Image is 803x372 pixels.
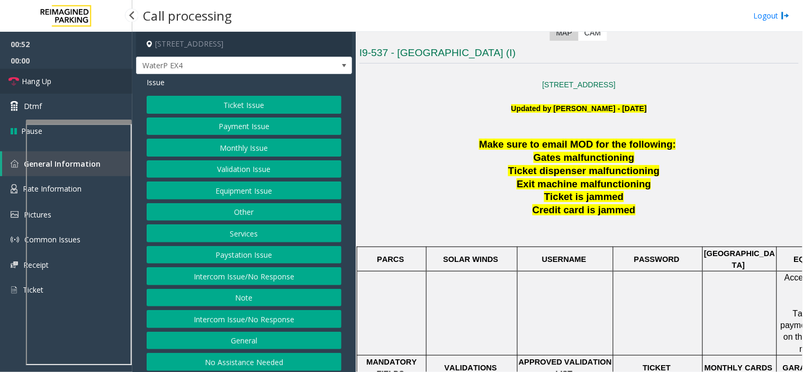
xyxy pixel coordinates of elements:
[517,178,651,189] span: Exit machine malfunctioning
[24,210,51,220] span: Pictures
[23,260,49,270] span: Receipt
[147,332,341,350] button: General
[781,10,790,21] img: logout
[543,80,616,89] a: [STREET_ADDRESS]
[544,191,624,202] span: Ticket is jammed
[24,234,80,244] span: Common Issues
[147,96,341,114] button: Ticket Issue
[704,249,775,269] span: [GEOGRAPHIC_DATA]
[2,151,132,176] a: General Information
[445,364,497,372] span: VALIDATIONS
[377,255,404,264] span: PARCS
[147,139,341,157] button: Monthly Issue
[359,46,799,63] h3: I9-537 - [GEOGRAPHIC_DATA] (I)
[147,182,341,199] button: Equipment Issue
[11,211,19,218] img: 'icon'
[550,25,579,41] label: Map
[24,101,42,112] span: Dtmf
[643,364,671,372] span: TICKET
[534,152,635,163] span: Gates malfunctioning
[511,104,647,113] b: Updated by [PERSON_NAME] - [DATE]
[479,139,676,150] span: Make sure to email MOD for the following:
[542,255,587,264] span: USERNAME
[705,364,773,372] span: MONTHLY CARDS
[22,76,51,87] span: Hang Up
[137,57,309,74] span: WaterP EX4
[754,10,790,21] a: Logout
[147,77,165,88] span: Issue
[23,285,43,295] span: Ticket
[147,289,341,307] button: Note
[21,125,42,137] span: Pause
[147,224,341,242] button: Services
[136,32,352,57] h4: [STREET_ADDRESS]
[147,267,341,285] button: Intercom Issue/No Response
[11,235,19,244] img: 'icon'
[634,255,680,264] span: PASSWORD
[147,160,341,178] button: Validation Issue
[147,203,341,221] button: Other
[23,184,82,194] span: Rate Information
[147,353,341,371] button: No Assistance Needed
[11,261,18,268] img: 'icon'
[533,204,636,215] span: Credit card is jammed
[443,255,498,264] span: SOLAR WINDS
[578,25,607,41] label: CAM
[147,117,341,135] button: Payment Issue
[138,3,237,29] h3: Call processing
[147,246,341,264] button: Paystation Issue
[147,310,341,328] button: Intercom Issue/No Response
[508,165,660,176] span: Ticket dispenser malfunctioning
[11,160,19,168] img: 'icon'
[24,159,101,169] span: General Information
[11,184,17,194] img: 'icon'
[11,285,17,295] img: 'icon'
